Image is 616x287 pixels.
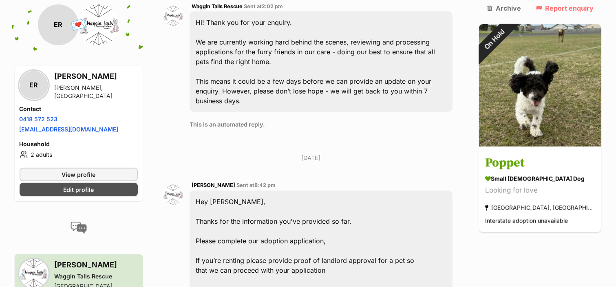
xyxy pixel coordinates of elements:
[63,185,94,194] span: Edit profile
[69,16,88,33] span: 💌
[192,182,235,188] span: [PERSON_NAME]
[190,11,453,112] div: Hi! Thank you for your enquiry. We are currently working hard behind the scenes, reviewing and pr...
[479,140,601,148] a: On Hold
[20,140,138,148] h4: Household
[20,105,138,113] h4: Contact
[485,154,595,172] h3: Poppet
[190,120,453,129] p: This is an automated reply.
[262,3,283,9] span: 2:02 pm
[485,217,568,224] span: Interstate adoption unavailable
[163,6,183,26] img: Waggin Tails Rescue profile pic
[487,4,521,11] a: Archive
[62,170,95,178] span: View profile
[55,83,138,100] div: [PERSON_NAME], [GEOGRAPHIC_DATA]
[244,3,283,9] span: Sent at
[38,4,79,45] div: ER
[192,3,243,9] span: Waggin Tails Rescue
[163,185,183,205] img: Beck profile pic
[71,221,87,234] img: conversation-icon-4a6f8262b818ee0b60e3300018af0b2d0b884aa5de6e9bcb8d3d4eeb1a70a7c4.svg
[479,148,601,232] a: Poppet small [DEMOGRAPHIC_DATA] Dog Looking for love [GEOGRAPHIC_DATA], [GEOGRAPHIC_DATA] Interst...
[485,174,595,183] div: small [DEMOGRAPHIC_DATA] Dog
[55,70,138,82] h3: [PERSON_NAME]
[20,149,138,159] li: 2 adults
[535,4,594,11] a: Report enquiry
[236,182,276,188] span: Sent at
[55,272,138,280] div: Waggin Tails Rescue
[485,185,595,196] div: Looking for love
[485,202,595,213] div: [GEOGRAPHIC_DATA], [GEOGRAPHIC_DATA]
[20,182,138,196] a: Edit profile
[254,182,276,188] span: 8:42 pm
[468,13,521,66] div: On Hold
[163,154,459,162] p: [DATE]
[79,4,119,45] img: Waggin Tails Rescue profile pic
[20,125,119,132] a: [EMAIL_ADDRESS][DOMAIN_NAME]
[479,24,601,146] img: Poppet
[55,259,138,270] h3: [PERSON_NAME]
[20,115,58,122] a: 0418 572 523
[20,167,138,181] a: View profile
[20,71,48,99] div: ER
